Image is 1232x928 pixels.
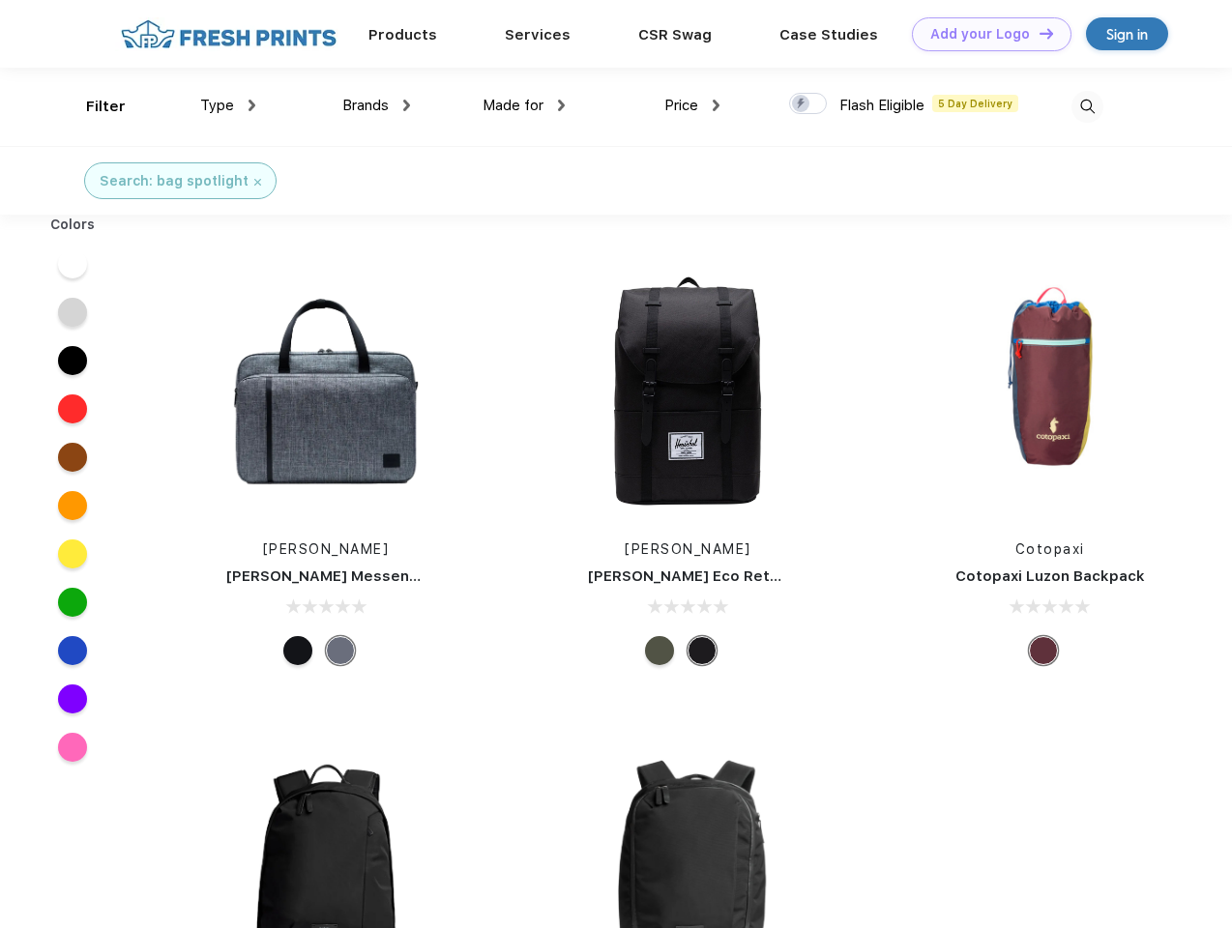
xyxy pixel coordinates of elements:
div: Surprise [1029,636,1058,665]
img: DT [1040,28,1053,39]
a: [PERSON_NAME] Eco Retreat 15" Computer Backpack [588,567,983,585]
img: dropdown.png [558,100,565,111]
a: [PERSON_NAME] Messenger [226,567,435,585]
span: Type [200,97,234,114]
div: Sign in [1106,23,1148,45]
a: [PERSON_NAME] [263,541,390,557]
div: Raven Crosshatch [326,636,355,665]
img: func=resize&h=266 [197,263,455,520]
img: func=resize&h=266 [559,263,816,520]
span: 5 Day Delivery [932,95,1018,112]
img: func=resize&h=266 [922,263,1179,520]
img: fo%20logo%202.webp [115,17,342,51]
a: Products [368,26,437,43]
div: Colors [36,215,110,235]
img: desktop_search.svg [1071,91,1103,123]
div: Forest [645,636,674,665]
div: Black [283,636,312,665]
a: [PERSON_NAME] [625,541,751,557]
span: Made for [483,97,543,114]
span: Brands [342,97,389,114]
img: dropdown.png [249,100,255,111]
div: Filter [86,96,126,118]
a: Cotopaxi Luzon Backpack [955,567,1145,585]
img: filter_cancel.svg [254,179,261,186]
a: Sign in [1086,17,1168,50]
div: Add your Logo [930,26,1030,43]
img: dropdown.png [713,100,719,111]
img: dropdown.png [403,100,410,111]
div: Search: bag spotlight [100,171,249,191]
a: Cotopaxi [1015,541,1085,557]
span: Flash Eligible [839,97,924,114]
div: Black [688,636,717,665]
span: Price [664,97,698,114]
